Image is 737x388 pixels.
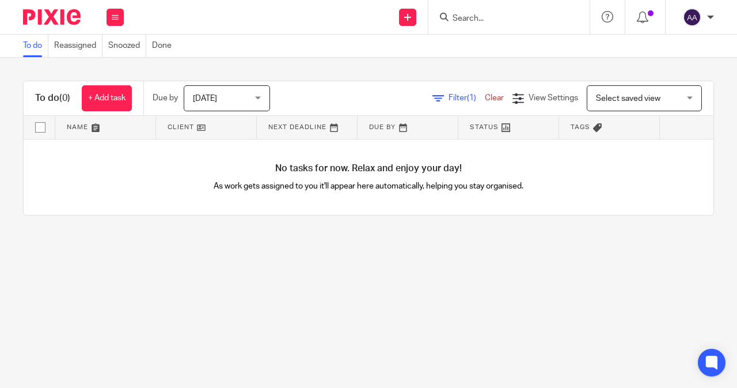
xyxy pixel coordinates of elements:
img: svg%3E [683,8,701,27]
h1: To do [35,92,70,104]
span: [DATE] [193,95,217,103]
p: Due by [153,92,178,104]
span: View Settings [529,94,578,102]
span: Select saved view [596,95,660,103]
a: + Add task [82,85,132,111]
a: To do [23,35,48,57]
a: Reassigned [54,35,102,57]
a: Done [152,35,177,57]
span: (1) [467,94,476,102]
img: Pixie [23,9,81,25]
a: Snoozed [108,35,146,57]
h4: No tasks for now. Relax and enjoy your day! [24,163,713,175]
span: Tags [571,124,590,130]
span: Filter [449,94,485,102]
span: (0) [59,93,70,103]
input: Search [451,14,555,24]
p: As work gets assigned to you it'll appear here automatically, helping you stay organised. [196,180,541,192]
a: Clear [485,94,504,102]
